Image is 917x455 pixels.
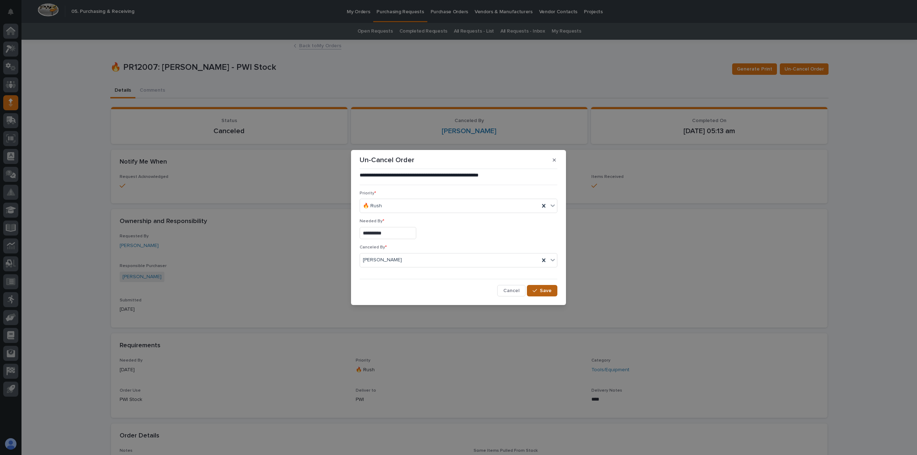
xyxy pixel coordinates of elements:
span: [PERSON_NAME] [363,256,402,264]
span: Canceled By [360,245,387,250]
button: Cancel [497,285,525,296]
span: Save [540,287,552,294]
button: Save [527,285,557,296]
span: Cancel [503,287,519,294]
span: 🔥 Rush [363,202,382,210]
span: Needed By [360,219,384,223]
p: Un-Cancel Order [360,156,414,164]
span: Priority [360,191,376,195]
